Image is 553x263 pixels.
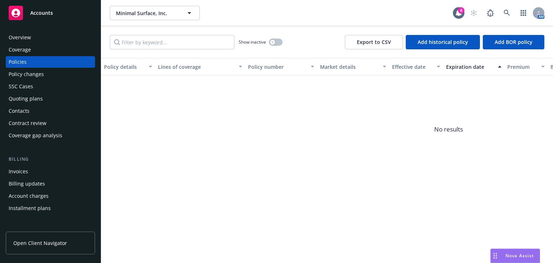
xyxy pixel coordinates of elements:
a: Contacts [6,105,95,117]
a: Policy changes [6,68,95,80]
div: 8 [458,7,464,14]
div: Policy details [104,63,144,71]
button: Export to CSV [345,35,403,49]
a: SSC Cases [6,81,95,92]
div: Contacts [9,105,30,117]
a: Policies [6,56,95,68]
a: Coverage gap analysis [6,130,95,141]
span: Nova Assist [505,253,534,259]
button: Policy number [245,58,317,75]
a: Billing updates [6,178,95,190]
a: Overview [6,32,95,43]
a: Invoices [6,166,95,177]
div: Effective date [392,63,432,71]
div: Policy changes [9,68,44,80]
a: Report a Bug [483,6,498,20]
button: Add historical policy [406,35,480,49]
a: Installment plans [6,202,95,214]
a: Account charges [6,190,95,202]
button: Premium [504,58,548,75]
button: Market details [317,58,389,75]
div: Billing [6,156,95,163]
a: Switch app [516,6,531,20]
span: Export to CSV [357,39,391,45]
div: Premium [507,63,537,71]
div: Policies [9,56,27,68]
div: Contract review [9,117,46,129]
span: Open Client Navigator [13,239,67,247]
div: Drag to move [491,249,500,263]
div: Market details [320,63,378,71]
div: Policy number [248,63,306,71]
span: Add BOR policy [495,39,532,45]
div: Coverage gap analysis [9,130,62,141]
a: Accounts [6,3,95,23]
div: Billing updates [9,178,45,190]
span: Accounts [30,10,53,16]
button: Expiration date [443,58,504,75]
a: Quoting plans [6,93,95,104]
button: Nova Assist [490,249,540,263]
div: Overview [9,32,31,43]
span: Show inactive [239,39,266,45]
div: Coverage [9,44,31,55]
a: Contract review [6,117,95,129]
button: Minimal Surface, Inc. [110,6,200,20]
a: Coverage [6,44,95,55]
input: Filter by keyword... [110,35,234,49]
button: Add BOR policy [483,35,544,49]
div: Account charges [9,190,49,202]
a: Start snowing [467,6,481,20]
button: Effective date [389,58,443,75]
button: Lines of coverage [155,58,245,75]
div: Lines of coverage [158,63,234,71]
div: SSC Cases [9,81,33,92]
div: Installment plans [9,202,51,214]
button: Policy details [101,58,155,75]
span: Add historical policy [418,39,468,45]
div: Invoices [9,166,28,177]
span: Minimal Surface, Inc. [116,9,178,17]
div: Quoting plans [9,93,43,104]
a: Search [500,6,514,20]
div: Expiration date [446,63,494,71]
